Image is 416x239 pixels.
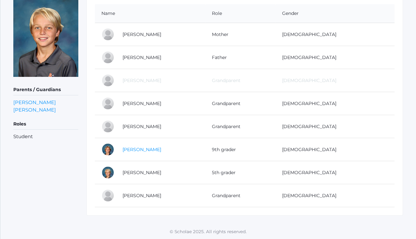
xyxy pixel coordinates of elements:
th: Gender [276,4,395,23]
td: [DEMOGRAPHIC_DATA] [276,69,395,92]
div: Allyson Weinberg [101,120,114,133]
a: [PERSON_NAME] [123,147,161,152]
td: [DEMOGRAPHIC_DATA] [276,46,395,69]
p: © Scholae 2025. All rights reserved. [0,228,416,235]
td: [DEMOGRAPHIC_DATA] [276,115,395,138]
td: 9th grader [205,138,276,161]
div: Ally Weinberg [101,74,114,87]
div: Porter Hylton [101,166,114,179]
div: Sharon Filsinger [101,189,114,202]
h5: Roles [13,119,78,130]
td: Grandparent [205,69,276,92]
a: [PERSON_NAME] [123,124,161,129]
a: [PERSON_NAME] [123,78,161,83]
div: Sarah Hylton [101,28,114,41]
td: Grandparent [205,92,276,115]
a: [PERSON_NAME] [13,99,56,106]
a: [PERSON_NAME] [123,54,161,60]
a: [PERSON_NAME] [123,31,161,37]
td: Mother [205,23,276,46]
td: [DEMOGRAPHIC_DATA] [276,138,395,161]
th: Name [95,4,205,23]
th: Role [205,4,276,23]
a: [PERSON_NAME] [123,170,161,175]
li: Student [13,133,78,140]
a: [PERSON_NAME] [13,106,56,114]
div: Denny Weinberg [101,97,114,110]
h5: Parents / Guardians [13,84,78,95]
td: Grandparent [205,184,276,207]
td: Father [205,46,276,69]
a: [PERSON_NAME] [123,101,161,106]
div: Sean Hylton [101,51,114,64]
a: [PERSON_NAME] [123,193,161,198]
td: [DEMOGRAPHIC_DATA] [276,161,395,184]
td: [DEMOGRAPHIC_DATA] [276,92,395,115]
td: [DEMOGRAPHIC_DATA] [276,184,395,207]
td: 5th grader [205,161,276,184]
td: [DEMOGRAPHIC_DATA] [276,23,395,46]
div: Ethan Hylton [101,143,114,156]
td: Grandparent [205,115,276,138]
